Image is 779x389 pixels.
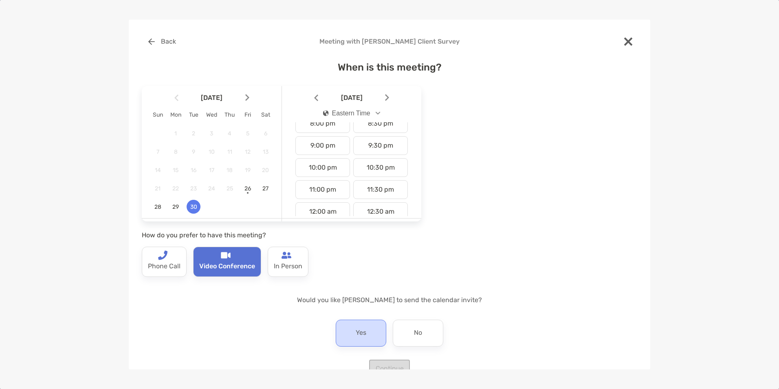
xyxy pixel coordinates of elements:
span: 4 [223,130,237,137]
span: 29 [169,203,183,210]
span: 25 [223,185,237,192]
img: Arrow icon [314,94,318,101]
span: 6 [259,130,273,137]
img: Open dropdown arrow [376,112,381,115]
div: 11:30 pm [353,180,408,199]
span: 22 [169,185,183,192]
img: Arrow icon [245,94,249,101]
img: icon [323,110,329,116]
img: type-call [221,250,231,260]
span: 3 [205,130,218,137]
div: Eastern Time [323,110,370,117]
span: 23 [187,185,200,192]
div: 12:00 am [295,202,350,221]
div: Sat [257,111,275,118]
p: Video Conference [199,260,255,273]
button: Back [142,33,182,51]
span: 7 [151,148,165,155]
p: Yes [356,327,366,340]
p: In Person [274,260,302,273]
span: [DATE] [180,94,244,102]
span: 26 [241,185,255,192]
p: Would you like [PERSON_NAME] to send the calendar invite? [142,295,637,305]
span: 19 [241,167,255,174]
span: 10 [205,148,218,155]
span: 2 [187,130,200,137]
div: Mon [167,111,185,118]
img: close modal [624,38,632,46]
img: button icon [148,38,155,45]
div: 10:00 pm [295,158,350,177]
span: 16 [187,167,200,174]
span: 5 [241,130,255,137]
div: Fri [239,111,257,118]
img: type-call [282,250,291,260]
p: How do you prefer to have this meeting? [142,230,421,240]
span: 30 [187,203,200,210]
span: 14 [151,167,165,174]
span: 9 [187,148,200,155]
div: 9:00 pm [295,136,350,155]
span: 21 [151,185,165,192]
span: 12 [241,148,255,155]
div: 11:00 pm [295,180,350,199]
span: 11 [223,148,237,155]
span: 1 [169,130,183,137]
span: 17 [205,167,218,174]
img: type-call [158,250,167,260]
span: 28 [151,203,165,210]
p: Phone Call [148,260,180,273]
div: Wed [202,111,220,118]
div: 9:30 pm [353,136,408,155]
span: 15 [169,167,183,174]
span: 18 [223,167,237,174]
div: Thu [221,111,239,118]
div: 12:30 am [353,202,408,221]
div: Tue [185,111,202,118]
h4: Meeting with [PERSON_NAME] Client Survey [142,38,637,45]
span: 8 [169,148,183,155]
span: 24 [205,185,218,192]
img: Arrow icon [385,94,389,101]
span: [DATE] [320,94,383,102]
span: 13 [259,148,273,155]
p: No [414,327,422,340]
span: 20 [259,167,273,174]
div: Sun [149,111,167,118]
img: Arrow icon [174,94,178,101]
div: 8:00 pm [295,114,350,133]
h4: When is this meeting? [142,62,637,73]
div: 10:30 pm [353,158,408,177]
button: iconEastern Time [316,104,387,123]
span: 27 [259,185,273,192]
